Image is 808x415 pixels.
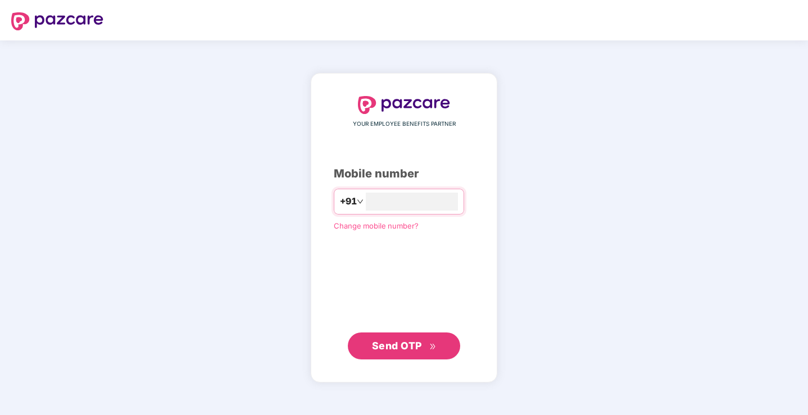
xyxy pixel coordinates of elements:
[348,332,460,359] button: Send OTPdouble-right
[357,198,364,205] span: down
[372,340,422,352] span: Send OTP
[334,165,474,183] div: Mobile number
[429,343,437,350] span: double-right
[353,120,456,129] span: YOUR EMPLOYEE BENEFITS PARTNER
[11,12,103,30] img: logo
[340,194,357,208] span: +91
[358,96,450,114] img: logo
[334,221,419,230] a: Change mobile number?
